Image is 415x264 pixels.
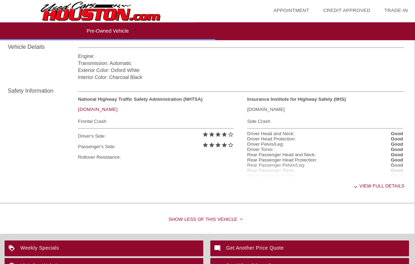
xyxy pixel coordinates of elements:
strong: Good [391,147,403,152]
a: Trade-In [384,8,408,13]
div: Interior Color: Charcoal Black [78,74,404,81]
i: star [209,142,215,148]
i: star_border [228,142,234,148]
div: Driver Head and Neck: [247,131,295,137]
i: star_border [228,132,234,138]
div: Rear Passenger Head and Neck: [247,152,316,158]
i: star [215,132,221,138]
strong: Good [391,131,403,137]
a: Credit Approved [323,8,370,13]
i: star [221,142,228,148]
img: ic_loyalty_white_24dp_2x.png [5,241,20,257]
div: Driver Pelvis/Leg: [247,142,284,147]
i: star [215,142,221,148]
strong: Good [391,152,403,158]
strong: Good [391,163,403,168]
i: star [202,132,209,138]
div: Driver's Side: [78,131,234,142]
strong: Good [391,142,403,147]
div: Driver Head Protection: [247,137,296,142]
div: Rear Passenger Pelvis/Leg: [247,163,305,168]
div: Engine: [78,53,404,60]
i: star [209,132,215,138]
div: Rollover Resistance: [78,152,234,163]
i: star [221,132,228,138]
strong: Insurance Institute for Highway Safety (IIHS) [247,97,346,102]
div: Vehicle Details [8,43,78,52]
div: Passenger's Side: [78,142,234,152]
div: [DOMAIN_NAME] [247,102,403,117]
img: ic_mode_comment_white_24dp_2x.png [210,241,226,257]
div: Transmission: Automatic [78,60,404,67]
a: Weekly Specials [5,241,203,257]
div: Frontal Crash [78,117,234,126]
i: star [202,142,209,148]
div: Exterior Color: Oxford White [78,67,404,74]
a: [DOMAIN_NAME] [78,107,118,112]
strong: Good [391,137,403,142]
div: Safety Information [8,87,78,95]
strong: Good [391,158,403,163]
div: Driver Torso: [247,147,274,152]
div: View full details [78,178,404,195]
div: Side Crash [247,117,403,126]
strong: National Highway Traffic Safety Administration (NHTSA) [78,97,203,102]
a: Appointment [273,8,309,13]
div: Rear Passenger Head Protection: [247,158,317,163]
a: Get Another Price Quote [210,241,409,257]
